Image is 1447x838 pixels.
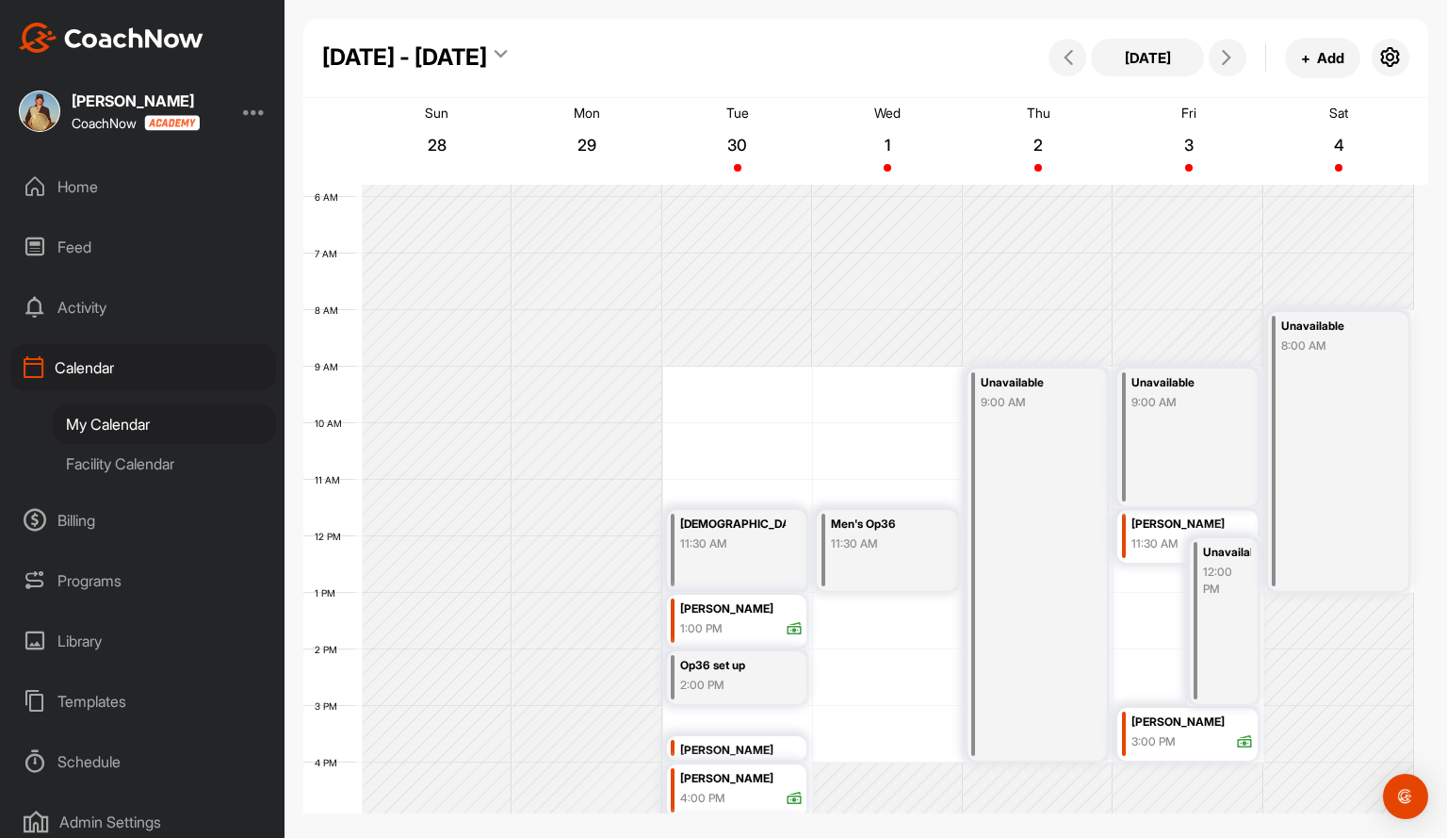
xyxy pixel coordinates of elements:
[1131,712,1254,733] div: [PERSON_NAME]
[680,655,786,677] div: Op36 set up
[1203,564,1251,598] div: 12:00 PM
[303,531,360,542] div: 12 PM
[53,444,276,484] div: Facility Calendar
[680,768,803,790] div: [PERSON_NAME]
[831,535,936,552] div: 11:30 AM
[1091,39,1204,76] button: [DATE]
[963,98,1114,185] a: October 2, 2025
[303,474,359,485] div: 11 AM
[1263,98,1414,185] a: October 4, 2025
[72,93,200,108] div: [PERSON_NAME]
[10,617,276,665] div: Library
[10,678,276,725] div: Templates
[1131,514,1254,535] div: [PERSON_NAME]
[19,90,60,132] img: square_d878ab059a2e71ed704595ecd2975d9d.jpg
[680,535,786,552] div: 11:30 AM
[1131,394,1237,411] div: 9:00 AM
[1203,542,1251,564] div: Unavailable
[1131,372,1237,394] div: Unavailable
[874,105,901,121] p: Wed
[662,98,813,185] a: September 30, 2025
[10,738,276,785] div: Schedule
[512,98,663,185] a: September 29, 2025
[1383,774,1428,819] div: Open Intercom Messenger
[1131,535,1179,552] div: 11:30 AM
[1021,136,1055,155] p: 2
[726,105,749,121] p: Tue
[425,105,448,121] p: Sun
[10,223,276,271] div: Feed
[680,620,723,637] div: 1:00 PM
[1281,316,1387,337] div: Unavailable
[53,404,276,444] div: My Calendar
[574,105,600,121] p: Mon
[10,557,276,604] div: Programs
[72,115,200,131] div: CoachNow
[10,284,276,331] div: Activity
[570,136,604,155] p: 29
[303,361,357,372] div: 9 AM
[1329,105,1348,121] p: Sat
[831,514,936,535] div: Men's Op36
[303,700,356,712] div: 3 PM
[1301,48,1310,68] span: +
[322,41,487,74] div: [DATE] - [DATE]
[10,163,276,210] div: Home
[303,304,357,316] div: 8 AM
[680,599,803,620] div: [PERSON_NAME]
[303,757,356,768] div: 4 PM
[680,514,786,535] div: [DEMOGRAPHIC_DATA] Op36
[680,740,803,762] div: [PERSON_NAME]
[10,497,276,544] div: Billing
[680,677,786,694] div: 2:00 PM
[303,644,356,655] div: 2 PM
[144,115,200,131] img: CoachNow acadmey
[1027,105,1050,121] p: Thu
[303,587,354,599] div: 1 PM
[721,136,755,155] p: 30
[1114,98,1264,185] a: October 3, 2025
[303,191,357,203] div: 6 AM
[1322,136,1356,155] p: 4
[10,344,276,391] div: Calendar
[1281,337,1387,354] div: 8:00 AM
[303,248,356,259] div: 7 AM
[1181,105,1196,121] p: Fri
[981,394,1086,411] div: 9:00 AM
[680,790,725,807] div: 4:00 PM
[981,372,1086,394] div: Unavailable
[1172,136,1206,155] p: 3
[420,136,454,155] p: 28
[303,418,361,429] div: 10 AM
[362,98,512,185] a: September 28, 2025
[19,23,203,53] img: CoachNow
[870,136,904,155] p: 1
[1131,733,1176,750] div: 3:00 PM
[813,98,964,185] a: October 1, 2025
[1285,38,1360,78] button: +Add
